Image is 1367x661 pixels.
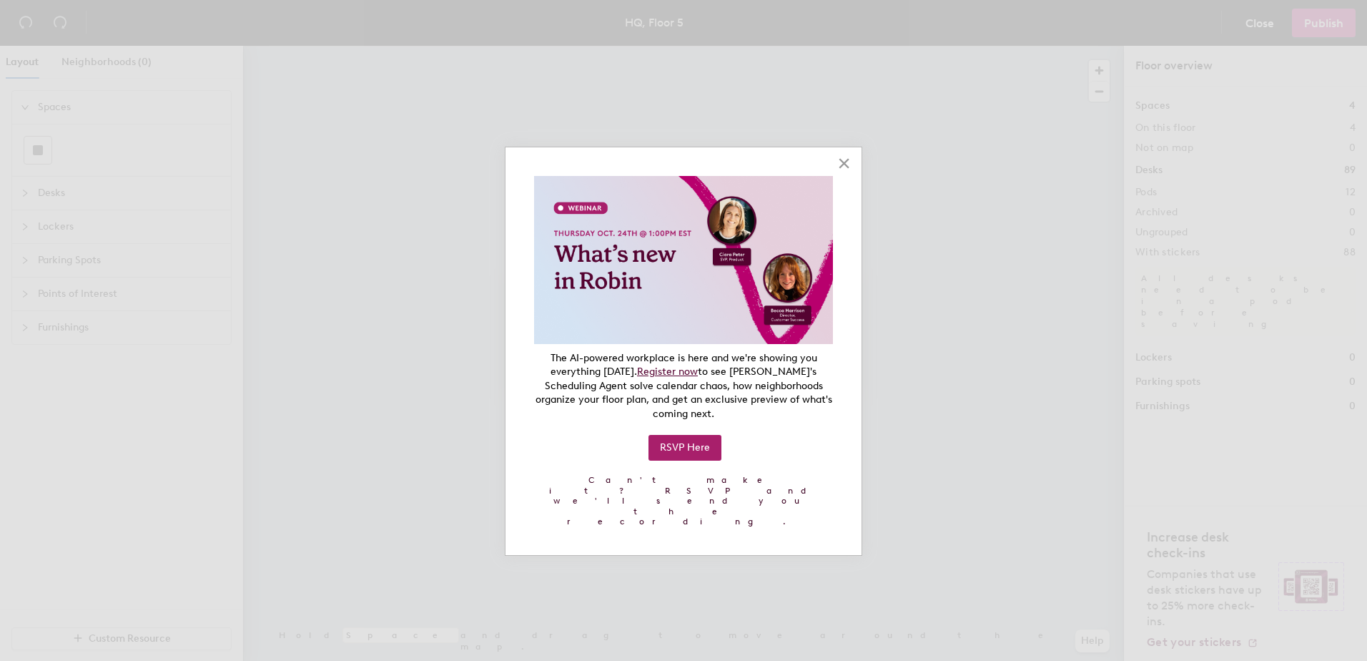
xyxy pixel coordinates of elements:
button: RSVP Here [648,435,721,461]
p: Can't make it? RSVP and we'll send you the recording. [534,475,833,527]
span: The AI-powered workplace is here and we're showing you everything [DATE]. [551,352,820,378]
span: to see [PERSON_NAME]'s Scheduling Agent solve calendar chaos, how neighborhoods organize your flo... [536,366,835,420]
button: Close [837,152,851,175]
a: Register now [637,366,698,378]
